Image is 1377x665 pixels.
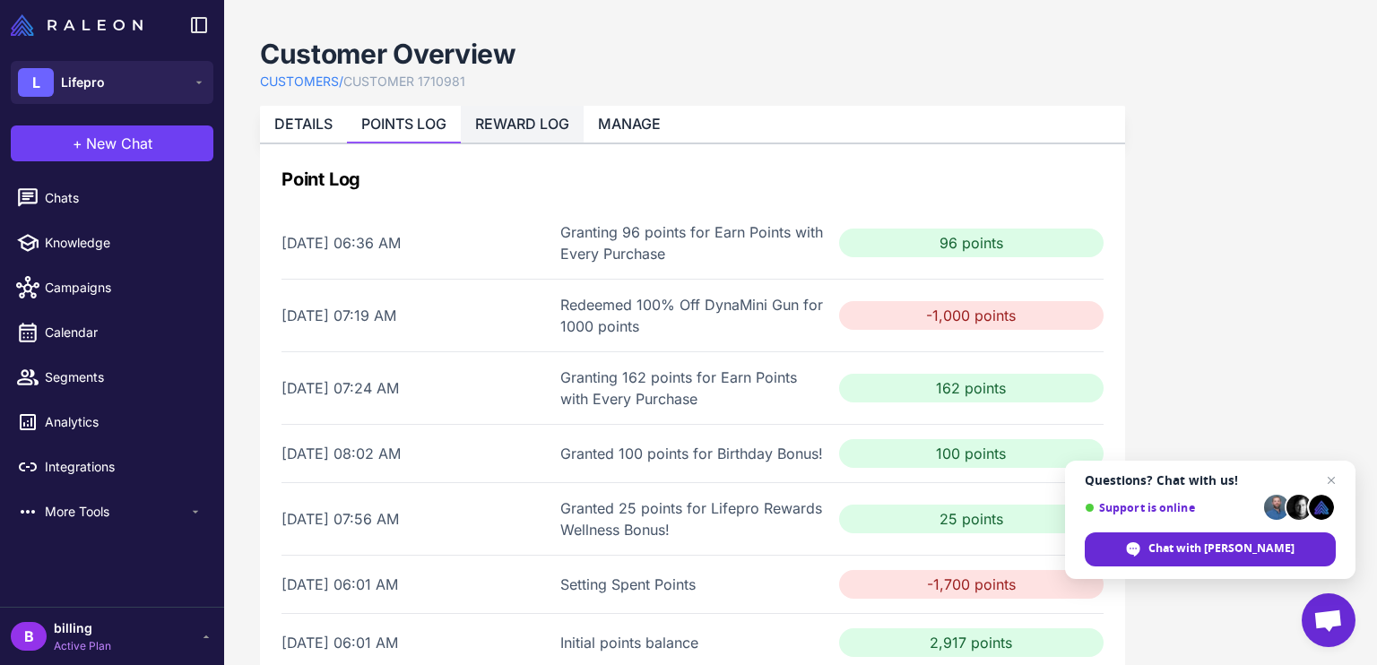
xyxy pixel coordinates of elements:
div: [DATE] 06:36 AM [281,232,546,254]
div: 162 points [839,374,1104,402]
div: [DATE] 07:24 AM [281,377,546,399]
a: CUSTOMERS/ [260,72,343,91]
div: B [11,622,47,651]
a: REWARD LOG [475,115,569,133]
span: Knowledge [45,233,203,253]
div: Granting 162 points for Earn Points with Every Purchase [560,367,825,410]
span: New Chat [86,133,152,154]
div: -1,000 points [839,301,1104,330]
div: [DATE] 06:01 AM [281,632,546,653]
div: [DATE] 07:56 AM [281,508,546,530]
a: CUSTOMER 1710981 [343,72,465,91]
span: Active Plan [54,638,111,654]
a: Calendar [7,314,217,351]
button: LLifepro [11,61,213,104]
span: Campaigns [45,278,203,298]
span: / [339,73,343,89]
span: Integrations [45,457,203,477]
div: Granted 25 points for Lifepro Rewards Wellness Bonus! [560,497,825,540]
a: MANAGE [598,115,661,133]
a: Open chat [1302,593,1355,647]
div: L [18,68,54,97]
span: billing [54,618,111,638]
div: [DATE] 06:01 AM [281,574,546,595]
span: Calendar [45,323,203,342]
span: Chats [45,188,203,208]
a: Analytics [7,403,217,441]
span: Lifepro [61,73,105,92]
span: More Tools [45,502,188,522]
a: Campaigns [7,269,217,307]
div: [DATE] 08:02 AM [281,443,546,464]
span: + [73,133,82,154]
span: Analytics [45,412,203,432]
div: Redeemed 100% Off DynaMini Gun for 1000 points [560,294,825,337]
div: Granted 100 points for Birthday Bonus! [560,443,825,464]
h2: Point Log [281,166,1104,193]
span: Segments [45,367,203,387]
a: POINTS LOG [361,115,446,133]
div: 25 points [839,505,1104,533]
div: [DATE] 07:19 AM [281,305,546,326]
h1: Customer Overview [260,36,516,72]
a: Knowledge [7,224,217,262]
a: Integrations [7,448,217,486]
span: Support is online [1085,501,1258,514]
span: Chat with [PERSON_NAME] [1148,540,1295,557]
div: -1,700 points [839,570,1104,599]
div: 2,917 points [839,628,1104,657]
a: Chats [7,179,217,217]
a: Segments [7,358,217,396]
a: DETAILS [274,115,333,133]
span: Questions? Chat with us! [1085,473,1336,488]
div: Setting Spent Points [560,574,825,595]
div: 100 points [839,439,1104,468]
img: Raleon Logo [11,14,143,36]
div: Initial points balance [560,632,825,653]
span: Chat with [PERSON_NAME] [1085,532,1336,566]
button: +New Chat [11,125,213,161]
div: Granting 96 points for Earn Points with Every Purchase [560,221,825,264]
div: 96 points [839,229,1104,257]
